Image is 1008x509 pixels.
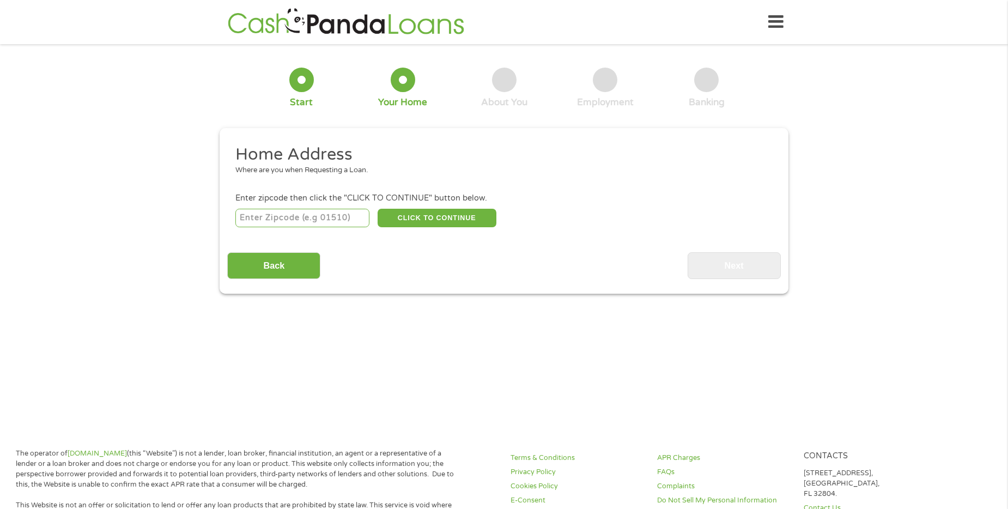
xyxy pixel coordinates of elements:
[688,252,781,279] input: Next
[804,451,937,462] h4: Contacts
[511,495,643,506] a: E-Consent
[378,209,496,227] button: CLICK TO CONTINUE
[577,96,634,108] div: Employment
[657,467,790,477] a: FAQs
[68,449,127,458] a: [DOMAIN_NAME]
[235,209,370,227] input: Enter Zipcode (e.g 01510)
[511,481,643,492] a: Cookies Policy
[481,96,527,108] div: About You
[16,449,455,490] p: The operator of (this “Website”) is not a lender, loan broker, financial institution, an agent or...
[657,495,790,506] a: Do Not Sell My Personal Information
[235,144,765,166] h2: Home Address
[235,165,765,176] div: Where are you when Requesting a Loan.
[689,96,725,108] div: Banking
[235,192,773,204] div: Enter zipcode then click the "CLICK TO CONTINUE" button below.
[227,252,320,279] input: Back
[290,96,313,108] div: Start
[804,468,937,499] p: [STREET_ADDRESS], [GEOGRAPHIC_DATA], FL 32804.
[511,453,643,463] a: Terms & Conditions
[657,453,790,463] a: APR Charges
[657,481,790,492] a: Complaints
[511,467,643,477] a: Privacy Policy
[378,96,427,108] div: Your Home
[224,7,467,38] img: GetLoanNow Logo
